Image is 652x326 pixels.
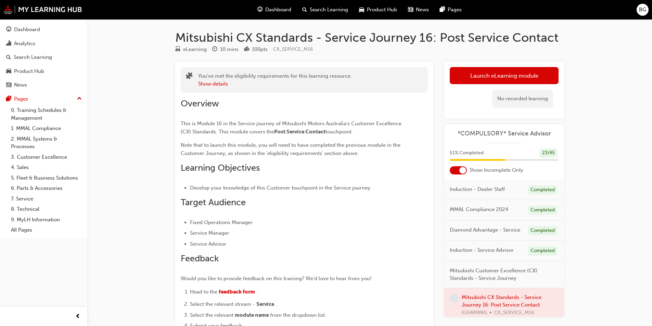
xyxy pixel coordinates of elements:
span: Would you like to provide feedback on this training? We'd love to hear from you! [181,275,372,282]
div: 10 mins [220,45,239,53]
a: 6. Parts & Accessories [8,183,85,194]
span: This is Module 16 in the Service journey of Mitsubishi Motors Australia's Customer Excellence (CX... [181,120,403,135]
span: news-icon [408,5,413,14]
button: BG [637,4,649,16]
button: Pages [3,93,85,105]
span: Learning Objectives [181,162,260,173]
div: Search Learning [14,53,52,61]
span: up-icon [77,94,82,103]
span: touchpoint. [325,129,353,135]
a: 9. MyLH Information [8,214,85,225]
a: Product Hub [3,65,85,78]
span: BG [639,6,646,14]
div: 100 pts [252,45,268,53]
span: prev-icon [75,312,80,321]
span: pages-icon [440,5,445,14]
a: 5. Fleet & Business Solutions [8,173,85,183]
span: News [416,6,429,14]
span: Induction - Service Advisor [450,246,514,254]
a: 7. Service [8,194,85,204]
span: search-icon [302,5,307,14]
a: car-iconProduct Hub [354,3,402,17]
div: 23 / 45 [540,148,557,158]
div: Completed [528,246,557,256]
span: Mitsubishi Customer Excellence (CX) Standards - Service Journey [450,267,553,282]
div: News [14,81,27,89]
span: Head to the [190,289,217,295]
div: Completed [528,185,557,195]
a: 8. Technical [8,204,85,214]
a: news-iconNews [402,3,434,17]
a: *COMPULSORY* Service Advisor [450,130,559,138]
span: Diamond Advantage - Service [450,226,520,234]
span: Feedback [181,253,219,264]
span: clock-icon [212,47,217,53]
span: guage-icon [257,5,263,14]
span: podium-icon [244,47,249,53]
a: guage-iconDashboard [252,3,297,17]
h1: Mitsubishi CX Standards - Service Journey 16: Post Service Contact [175,30,564,45]
span: Develop your knowledge of this Customer touchpoint in the Service journey. [190,185,372,191]
span: Select the relevant stream - [190,301,255,307]
div: eLearning [183,45,207,53]
div: You've met the eligibility requirements for this learning resource. [198,72,352,88]
span: search-icon [6,54,11,61]
span: Overview [181,98,219,109]
span: Fixed Operations Manager [190,219,253,225]
span: Pages [448,6,462,14]
button: DashboardAnalyticsSearch LearningProduct HubNews [3,22,85,93]
span: Show Incomplete Only [470,166,523,174]
span: Search Learning [310,6,348,14]
span: from the dropdown list. [270,312,326,318]
div: Analytics [14,40,35,48]
a: Search Learning [3,51,85,64]
span: Target Audience [181,197,246,208]
a: 2. MMAL Systems & Processes [8,134,85,152]
span: Service [256,301,274,307]
span: 51 % Completed [450,149,484,157]
div: Type [175,45,207,54]
a: feedback form [219,289,255,295]
span: Dashboard [265,6,291,14]
span: learningRecordVerb_NONE-icon [450,294,459,303]
span: Select the relevant [190,312,233,318]
div: Duration [212,45,239,54]
span: Induction - Dealer Staff [450,185,505,193]
div: Product Hub [14,67,44,75]
a: 0. Training Schedules & Management [8,105,85,123]
a: 4. Sales [8,162,85,173]
a: News [3,79,85,91]
a: 1. MMAL Compliance [8,123,85,134]
div: Pages [14,95,28,103]
span: news-icon [6,82,11,88]
span: . [256,289,258,295]
span: Post Service Contact [274,129,325,135]
span: Learning resource code [273,46,313,52]
span: learningResourceType_ELEARNING-icon [175,47,180,53]
span: module name [235,312,269,318]
a: pages-iconPages [434,3,467,17]
a: Analytics [3,37,85,50]
span: Service Manager [190,230,229,236]
span: guage-icon [6,27,11,33]
button: Show details [198,80,228,88]
a: Dashboard [3,23,85,36]
div: No recorded learning [492,90,553,108]
span: . [276,301,277,307]
span: car-icon [6,68,11,75]
span: Service Advisor [190,241,226,247]
a: search-iconSearch Learning [297,3,354,17]
span: chart-icon [6,41,11,47]
span: pages-icon [6,96,11,102]
span: car-icon [359,5,364,14]
span: Product Hub [367,6,397,14]
img: mmal [3,5,82,14]
span: puzzle-icon [186,73,193,81]
span: Note that to launch this module, you will need to have completed the previous module in the Custo... [181,142,402,156]
div: Dashboard [14,26,40,34]
div: Completed [528,206,557,215]
div: Completed [528,226,557,235]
